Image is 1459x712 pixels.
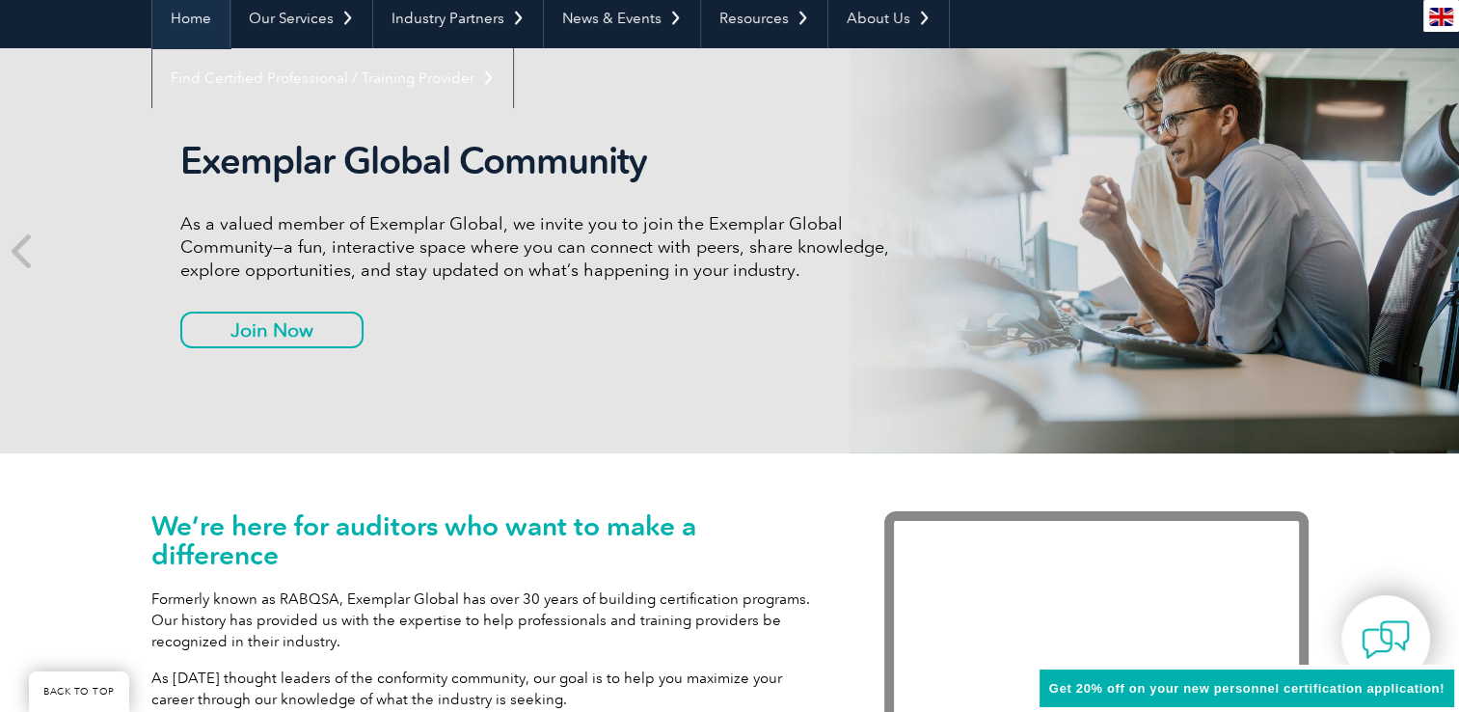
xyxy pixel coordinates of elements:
[180,212,904,282] p: As a valued member of Exemplar Global, we invite you to join the Exemplar Global Community—a fun,...
[180,312,364,348] a: Join Now
[151,589,826,652] p: Formerly known as RABQSA, Exemplar Global has over 30 years of building certification programs. O...
[180,139,904,183] h2: Exemplar Global Community
[151,511,826,569] h1: We’re here for auditors who want to make a difference
[29,671,129,712] a: BACK TO TOP
[151,668,826,710] p: As [DATE] thought leaders of the conformity community, our goal is to help you maximize your care...
[152,48,513,108] a: Find Certified Professional / Training Provider
[1049,681,1445,696] span: Get 20% off on your new personnel certification application!
[1362,616,1410,664] img: contact-chat.png
[1429,8,1453,26] img: en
